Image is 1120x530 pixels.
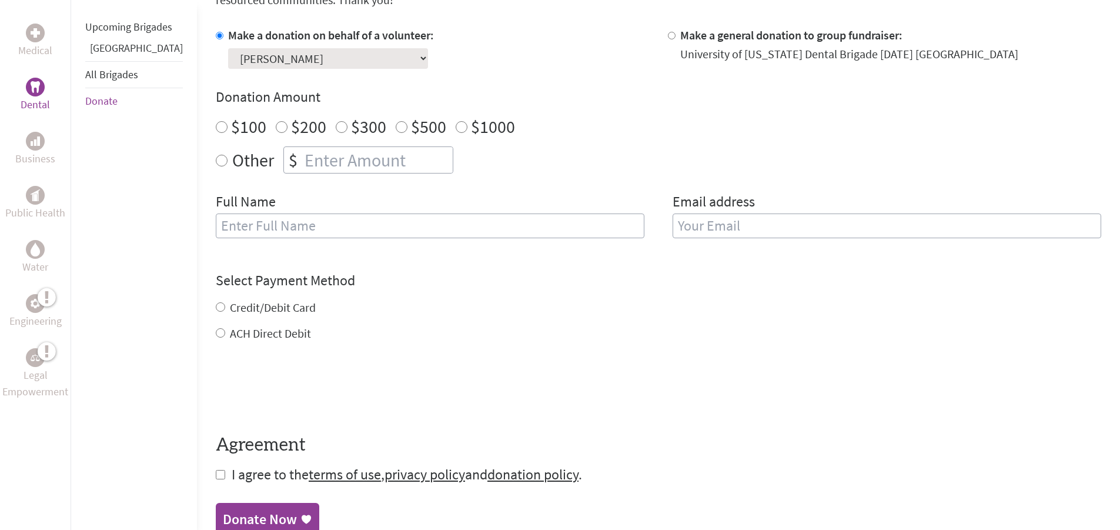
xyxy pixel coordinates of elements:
[22,259,48,275] p: Water
[2,348,68,400] a: Legal EmpowermentLegal Empowerment
[21,78,50,113] a: DentalDental
[216,435,1101,456] h4: Agreement
[90,41,183,55] a: [GEOGRAPHIC_DATA]
[85,88,183,114] li: Donate
[26,186,45,205] div: Public Health
[471,115,515,138] label: $1000
[673,192,755,214] label: Email address
[2,367,68,400] p: Legal Empowerment
[26,240,45,259] div: Water
[15,132,55,167] a: BusinessBusiness
[223,510,297,529] div: Donate Now
[231,115,266,138] label: $100
[15,151,55,167] p: Business
[18,42,52,59] p: Medical
[31,189,40,201] img: Public Health
[85,20,172,34] a: Upcoming Brigades
[216,88,1101,106] h4: Donation Amount
[680,46,1018,62] div: University of [US_STATE] Dental Brigade [DATE] [GEOGRAPHIC_DATA]
[31,299,40,308] img: Engineering
[284,147,302,173] div: $
[673,214,1101,238] input: Your Email
[31,28,40,38] img: Medical
[216,271,1101,290] h4: Select Payment Method
[487,465,579,484] a: donation policy
[31,242,40,256] img: Water
[9,294,62,329] a: EngineeringEngineering
[31,136,40,146] img: Business
[85,94,118,108] a: Donate
[228,28,434,42] label: Make a donation on behalf of a volunteer:
[31,354,40,361] img: Legal Empowerment
[18,24,52,59] a: MedicalMedical
[85,61,183,88] li: All Brigades
[232,146,274,174] label: Other
[230,300,316,315] label: Credit/Debit Card
[22,240,48,275] a: WaterWater
[31,81,40,92] img: Dental
[309,465,381,484] a: terms of use
[232,465,582,484] span: I agree to the , and .
[26,294,45,313] div: Engineering
[26,24,45,42] div: Medical
[351,115,386,138] label: $300
[680,28,902,42] label: Make a general donation to group fundraiser:
[230,326,311,341] label: ACH Direct Debit
[85,14,183,40] li: Upcoming Brigades
[9,313,62,329] p: Engineering
[85,40,183,61] li: Guatemala
[5,205,65,221] p: Public Health
[291,115,326,138] label: $200
[216,365,394,411] iframe: reCAPTCHA
[216,214,644,238] input: Enter Full Name
[216,192,276,214] label: Full Name
[385,465,465,484] a: privacy policy
[26,78,45,96] div: Dental
[21,96,50,113] p: Dental
[5,186,65,221] a: Public HealthPublic Health
[85,68,138,81] a: All Brigades
[26,348,45,367] div: Legal Empowerment
[411,115,446,138] label: $500
[302,147,453,173] input: Enter Amount
[26,132,45,151] div: Business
